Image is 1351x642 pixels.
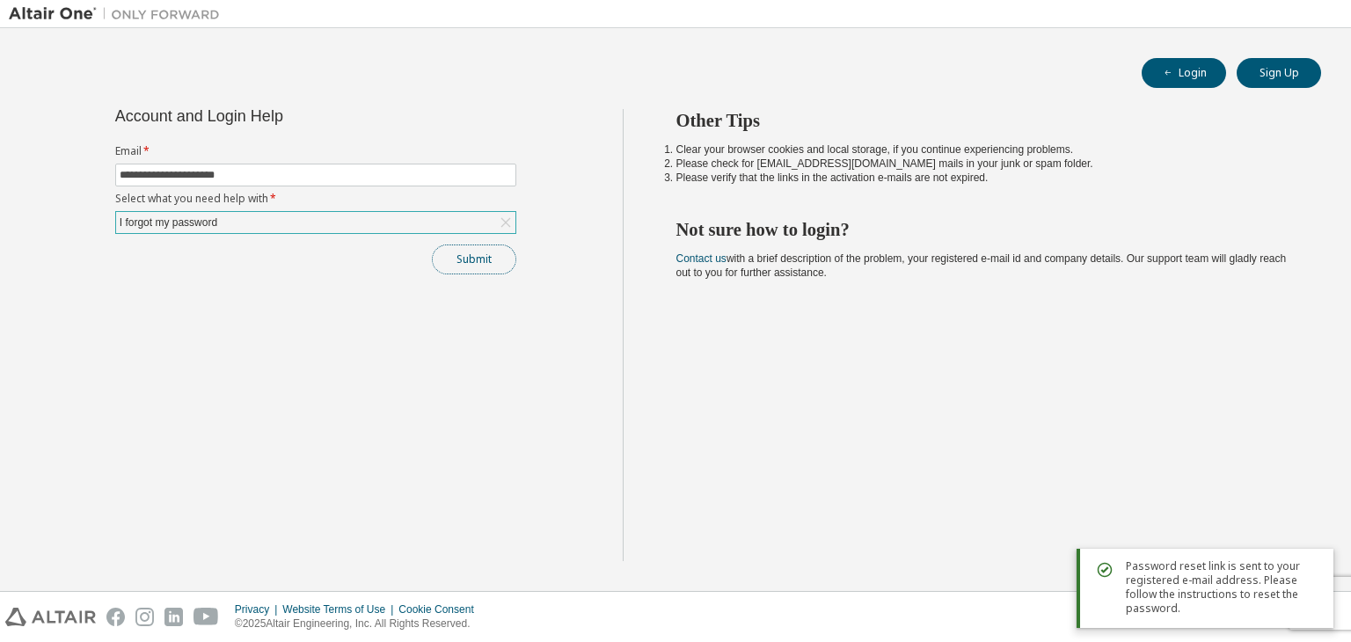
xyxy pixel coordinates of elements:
div: Privacy [235,602,282,616]
button: Sign Up [1237,58,1321,88]
a: Contact us [676,252,727,265]
span: Password reset link is sent to your registered e-mail address. Please follow the instructions to ... [1126,559,1319,616]
li: Please verify that the links in the activation e-mails are not expired. [676,171,1290,185]
div: I forgot my password [117,213,220,232]
button: Login [1142,58,1226,88]
h2: Not sure how to login? [676,218,1290,241]
button: Submit [432,244,516,274]
div: Account and Login Help [115,109,436,123]
img: youtube.svg [194,608,219,626]
img: facebook.svg [106,608,125,626]
img: linkedin.svg [164,608,183,626]
label: Email [115,144,516,158]
img: Altair One [9,5,229,23]
li: Please check for [EMAIL_ADDRESS][DOMAIN_NAME] mails in your junk or spam folder. [676,157,1290,171]
div: I forgot my password [116,212,515,233]
p: © 2025 Altair Engineering, Inc. All Rights Reserved. [235,616,485,631]
span: with a brief description of the problem, your registered e-mail id and company details. Our suppo... [676,252,1287,279]
h2: Other Tips [676,109,1290,132]
div: Cookie Consent [398,602,484,616]
img: instagram.svg [135,608,154,626]
img: altair_logo.svg [5,608,96,626]
label: Select what you need help with [115,192,516,206]
li: Clear your browser cookies and local storage, if you continue experiencing problems. [676,142,1290,157]
div: Website Terms of Use [282,602,398,616]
